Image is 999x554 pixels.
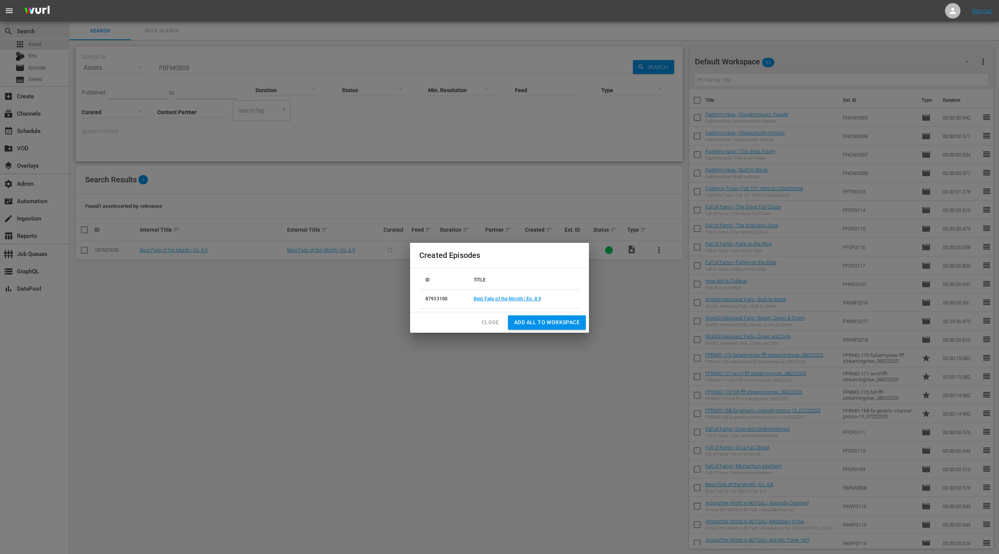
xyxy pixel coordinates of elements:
[508,315,586,330] button: Add all to Workspace
[481,318,499,327] span: Close
[5,6,14,15] span: menu
[474,296,541,301] a: Best Fails of the Month | Ep. 8.9
[18,2,55,20] img: ans4CAIJ8jUAAAAAAAAAAAAAAAAAAAAAAAAgQb4GAAAAAAAAAAAAAAAAAAAAAAAAJMjXAAAAAAAAAAAAAAAAAAAAAAAAgAT5G...
[419,271,468,290] th: ID
[468,271,580,290] th: TITLE
[475,315,505,330] button: Close
[419,249,580,261] h2: Created Episodes
[972,8,992,14] a: Sign Out
[419,290,468,309] td: 87933100
[514,318,580,327] span: Add all to Workspace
